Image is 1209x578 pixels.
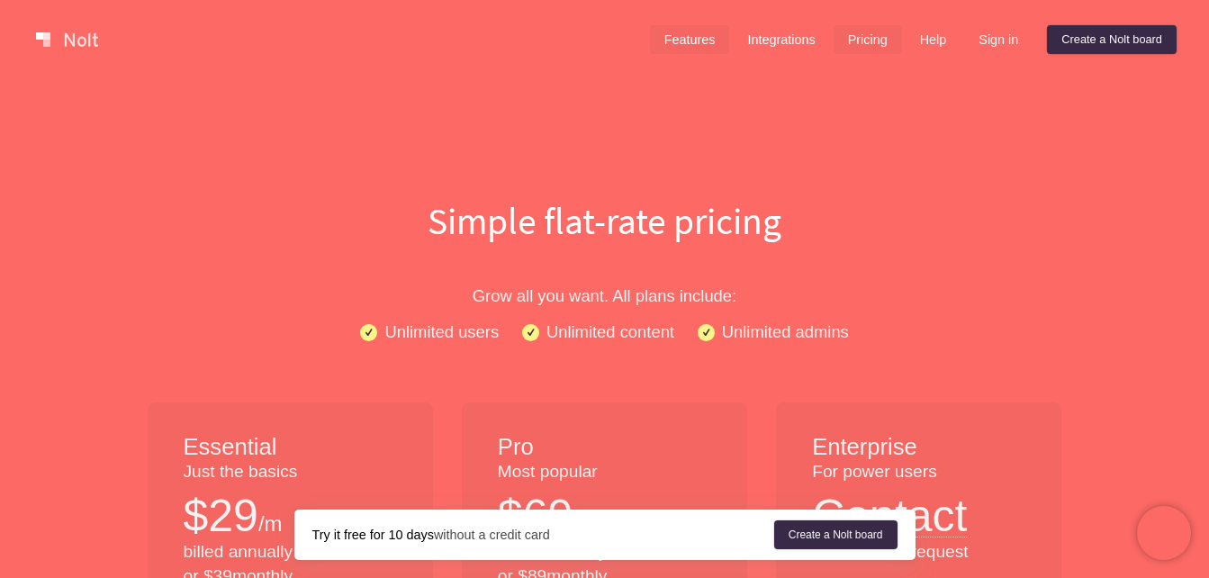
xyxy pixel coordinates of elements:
[812,460,1025,484] p: For power users
[722,319,849,345] p: Unlimited admins
[258,509,283,539] p: /m
[384,319,499,345] p: Unlimited users
[29,194,1181,247] h1: Simple flat-rate pricing
[184,431,397,464] h1: Essential
[573,509,597,539] p: /m
[312,528,434,542] strong: Try it free for 10 days
[812,484,967,537] button: Contact
[184,484,258,547] p: $ 29
[312,526,774,544] div: without a credit card
[29,283,1181,309] p: Grow all you want. All plans include:
[184,460,397,484] p: Just the basics
[964,25,1033,54] a: Sign in
[498,460,711,484] p: Most popular
[733,25,829,54] a: Integrations
[1047,25,1177,54] a: Create a Nolt board
[812,431,1025,464] h1: Enterprise
[498,484,573,547] p: $ 69
[834,25,902,54] a: Pricing
[498,431,711,464] h1: Pro
[650,25,730,54] a: Features
[546,319,674,345] p: Unlimited content
[1137,506,1191,560] iframe: Chatra live chat
[774,520,898,549] a: Create a Nolt board
[906,25,961,54] a: Help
